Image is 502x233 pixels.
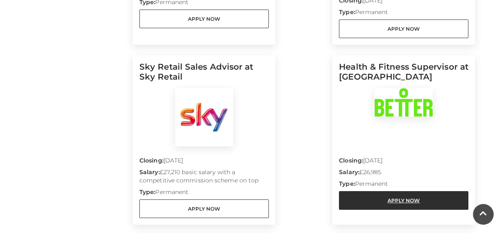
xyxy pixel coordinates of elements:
a: Apply Now [139,199,269,218]
strong: Salary: [139,168,160,176]
p: £26,985 [339,168,468,180]
h5: Sky Retail Sales Advisor at Sky Retail [139,62,269,88]
a: Apply Now [339,191,468,210]
p: [DATE] [139,156,269,168]
img: Sky Retail [175,88,233,146]
strong: Closing: [339,157,363,164]
img: Basingstoke Sports Centre [375,88,433,116]
strong: Salary: [339,168,359,176]
strong: Type: [139,188,155,196]
p: £27,210 basic salary with a competitive commission scheme on top [139,168,269,188]
p: [DATE] [339,156,468,168]
strong: Closing: [139,157,163,164]
p: Permanent [339,8,468,19]
a: Apply Now [139,10,269,28]
a: Apply Now [339,19,468,38]
p: Permanent [339,180,468,191]
strong: Type: [339,180,355,187]
p: Permanent [139,188,269,199]
h5: Health & Fitness Supervisor at [GEOGRAPHIC_DATA] [339,62,468,88]
strong: Type: [339,8,355,16]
